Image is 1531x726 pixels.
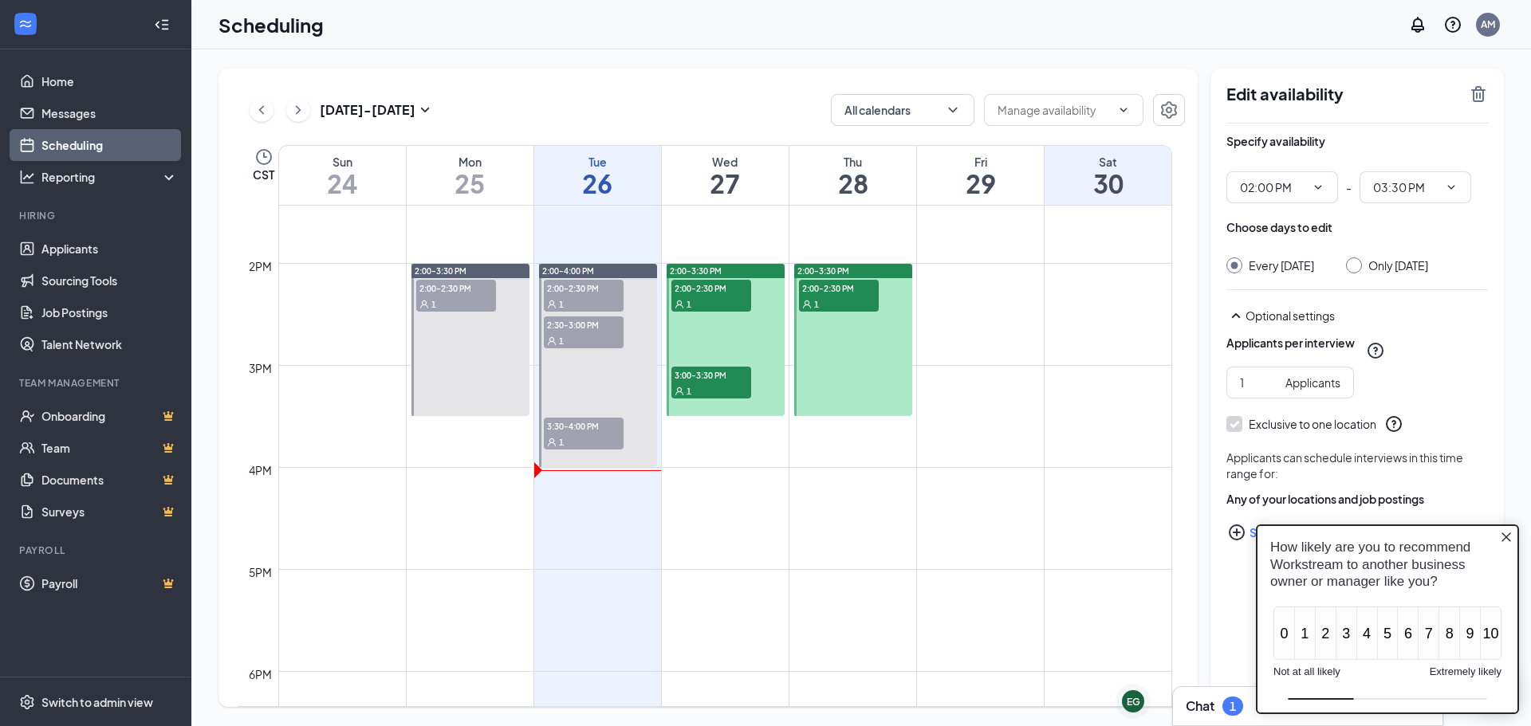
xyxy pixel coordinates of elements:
span: 1 [559,299,564,310]
div: 6pm [246,665,275,683]
h1: 29 [917,170,1044,197]
span: 1 [814,299,819,310]
input: Manage availability [998,101,1111,119]
h1: 24 [279,170,406,197]
div: 3pm [246,359,275,377]
div: Optional settings [1246,308,1488,324]
svg: Settings [1159,100,1179,120]
a: PayrollCrown [41,567,178,599]
div: EG [1127,695,1140,708]
svg: QuestionInfo [1443,15,1462,34]
svg: User [675,300,684,309]
svg: User [547,438,557,447]
span: 2:00-2:30 PM [416,280,496,296]
svg: User [802,300,812,309]
h1: 30 [1045,170,1171,197]
a: August 25, 2025 [407,146,533,205]
div: AM [1481,18,1495,31]
svg: ChevronDown [1312,181,1324,194]
div: Hiring [19,209,175,222]
a: SurveysCrown [41,496,178,528]
a: August 24, 2025 [279,146,406,205]
button: All calendarsChevronDown [831,94,974,126]
div: Applicants [1285,374,1340,391]
div: Wed [662,154,789,170]
h1: 26 [534,170,661,197]
h2: Edit availability [1226,84,1459,104]
a: Home [41,65,178,97]
div: Any of your locations and job postings [1226,491,1488,507]
div: Specify availability [1226,133,1325,149]
div: Applicants per interview [1226,335,1355,351]
div: 2pm [246,257,275,275]
div: Fri [917,154,1044,170]
h1: 25 [407,170,533,197]
span: 2:00-3:30 PM [415,265,466,277]
div: Only [DATE] [1368,257,1428,273]
a: August 29, 2025 [917,146,1044,205]
button: ChevronLeft [250,98,274,122]
a: Sourcing Tools [41,265,178,296]
a: Messages [41,97,178,129]
svg: User [675,387,684,396]
a: TeamCrown [41,432,178,464]
button: ChevronRight [286,98,310,122]
a: Applicants [41,233,178,265]
a: August 27, 2025 [662,146,789,205]
svg: User [547,336,557,346]
div: Reporting [41,169,179,185]
span: 1 [431,299,436,310]
div: 4pm [246,461,275,479]
svg: SmallChevronUp [1226,306,1246,325]
svg: ChevronLeft [254,100,270,120]
svg: QuestionInfo [1384,414,1403,434]
span: 2:00-3:30 PM [797,265,849,277]
div: Team Management [19,376,175,390]
svg: PlusCircle [1227,523,1246,542]
svg: ChevronDown [1117,104,1130,116]
a: Scheduling [41,129,178,161]
button: Settings [1153,94,1185,126]
a: Job Postings [41,296,178,328]
div: 5pm [246,563,275,581]
div: Every [DATE] [1249,257,1314,273]
a: August 26, 2025 [534,146,661,205]
span: 2:00-4:00 PM [542,265,594,277]
span: 1 [559,336,564,347]
svg: SmallChevronDown [415,100,435,120]
h3: [DATE] - [DATE] [320,101,415,119]
span: 1 [687,299,691,310]
span: 3:30-4:00 PM [544,418,624,434]
button: Select specific locations or job postingsPlusCircle [1226,516,1488,548]
svg: Clock [254,147,274,167]
div: Switch to admin view [41,694,153,710]
div: Mon [407,154,533,170]
div: - [1226,171,1488,203]
svg: User [547,300,557,309]
svg: TrashOutline [1469,84,1488,104]
svg: ChevronDown [945,102,961,118]
span: 2:00-2:30 PM [544,280,624,296]
div: Sat [1045,154,1171,170]
h1: Scheduling [218,11,324,38]
div: Choose days to edit [1226,219,1332,235]
span: 2:00-2:30 PM [799,280,879,296]
div: Thu [789,154,916,170]
svg: QuestionInfo [1366,341,1385,360]
svg: Settings [19,694,35,710]
svg: WorkstreamLogo [18,16,33,32]
a: DocumentsCrown [41,464,178,496]
span: 2:00-2:30 PM [671,280,751,296]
